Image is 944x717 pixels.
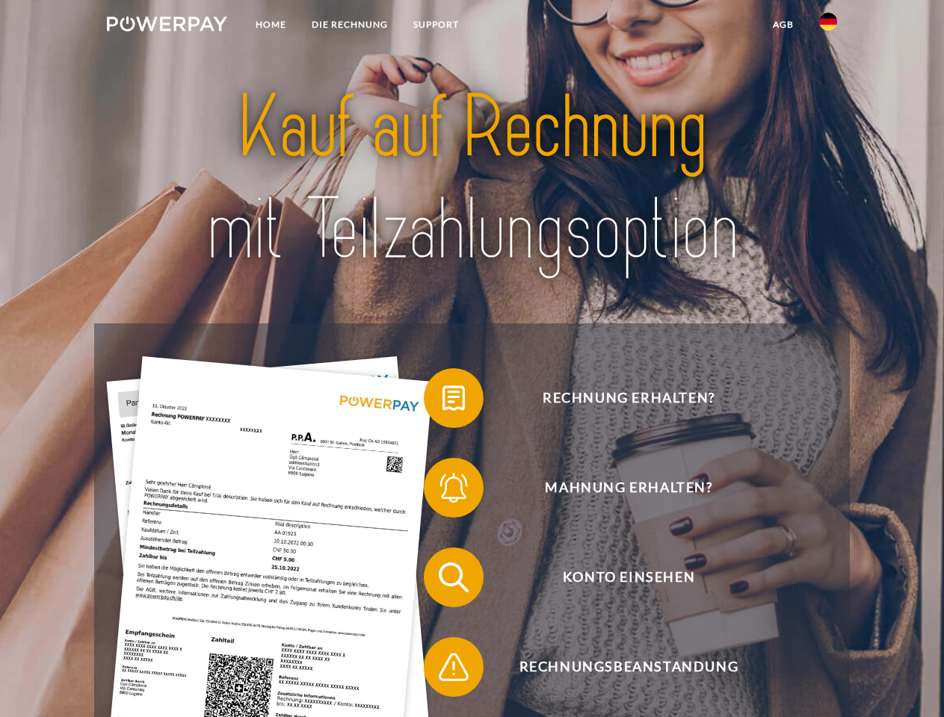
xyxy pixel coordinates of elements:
a: SUPPORT [401,11,472,38]
button: Konto einsehen [424,547,812,607]
span: Mahnung erhalten? [445,458,812,518]
span: Konto einsehen [445,547,812,607]
img: qb_warning.svg [435,648,472,686]
a: agb [760,11,806,38]
span: Rechnung erhalten? [445,368,812,428]
img: logo-powerpay-white.svg [107,16,227,31]
img: qb_bell.svg [435,469,472,506]
a: Home [243,11,299,38]
button: Rechnung erhalten? [424,368,812,428]
a: DIE RECHNUNG [299,11,401,38]
img: qb_bill.svg [435,379,472,417]
img: title-powerpay_de.svg [143,72,801,286]
span: Rechnungsbeanstandung [445,637,812,697]
button: Rechnungsbeanstandung [424,637,812,697]
button: Mahnung erhalten? [424,458,812,518]
img: de [819,13,837,31]
img: qb_search.svg [435,559,472,596]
